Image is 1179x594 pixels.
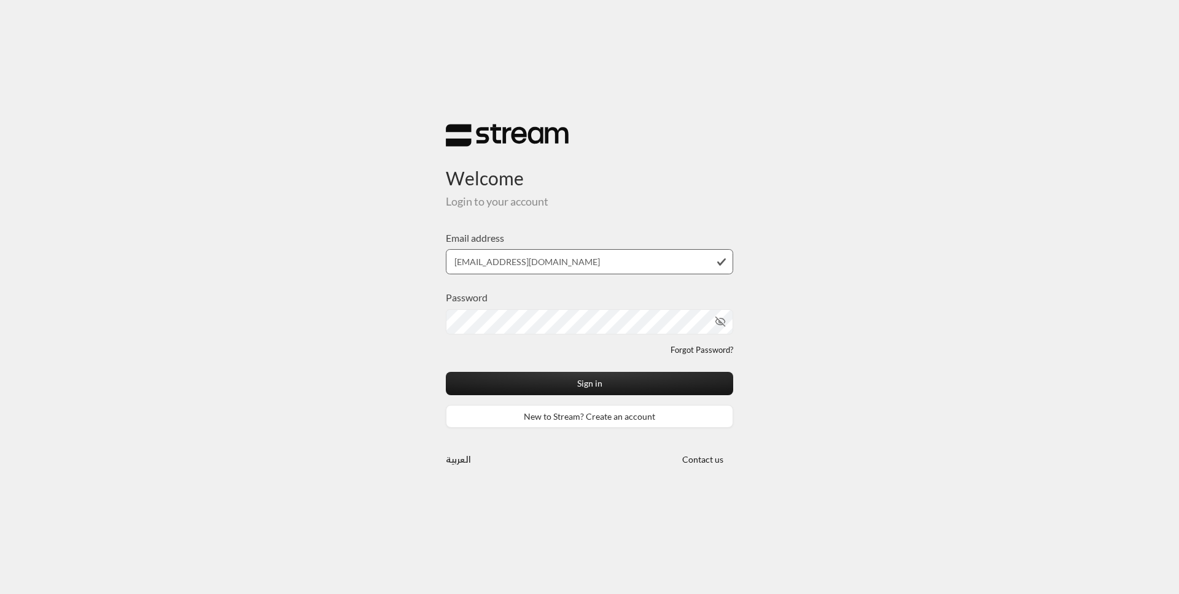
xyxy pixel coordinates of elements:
[446,195,733,209] h5: Login to your account
[710,311,731,332] button: toggle password visibility
[446,372,733,395] button: Sign in
[446,123,569,147] img: Stream Logo
[446,405,733,428] a: New to Stream? Create an account
[672,454,733,465] a: Contact us
[446,448,471,471] a: العربية
[446,249,733,274] input: Type your email here
[672,448,733,471] button: Contact us
[446,290,488,305] label: Password
[671,344,733,357] a: Forgot Password?
[446,231,504,245] label: Email address
[446,147,733,190] h3: Welcome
